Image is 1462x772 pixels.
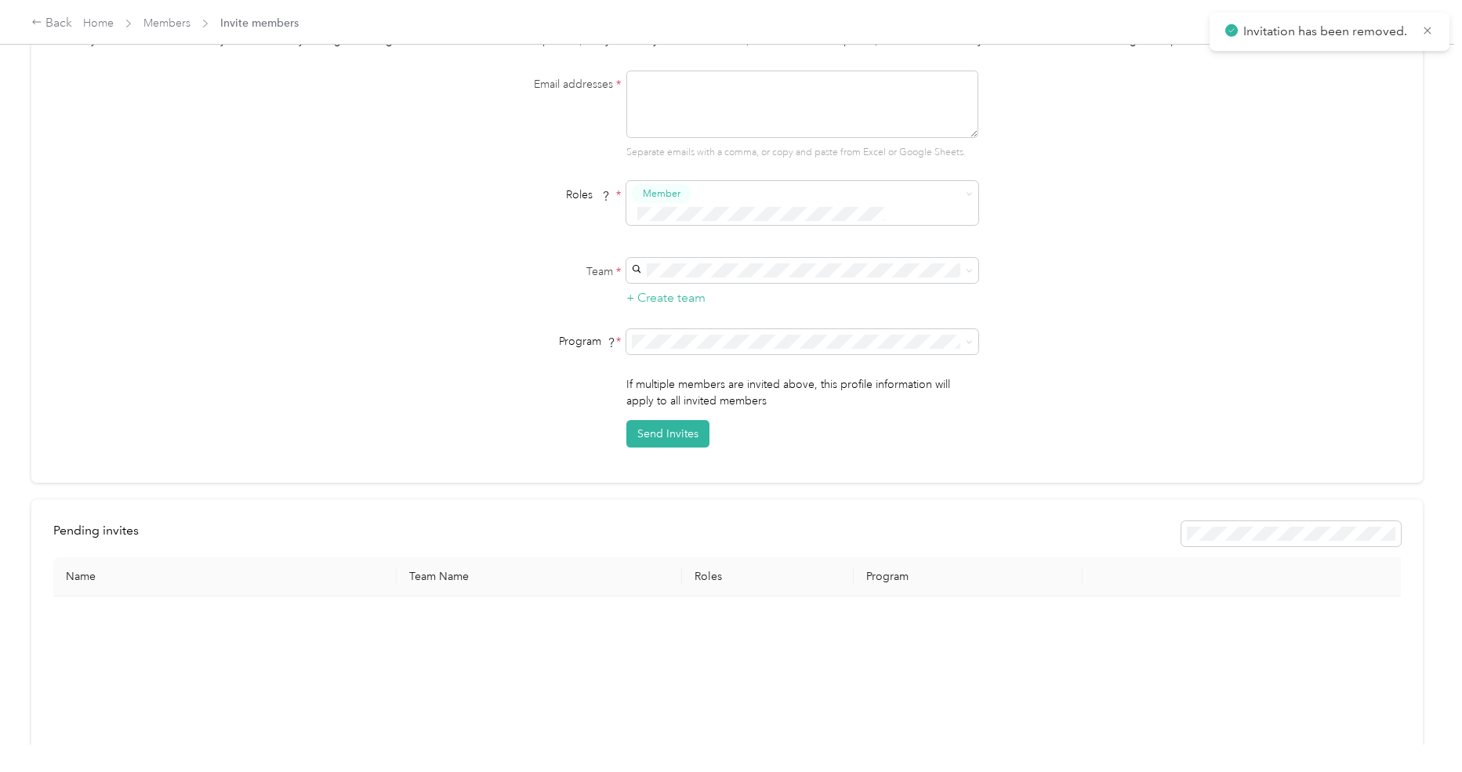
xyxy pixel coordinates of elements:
[1181,521,1401,546] div: Resend all invitations
[1243,22,1410,42] p: Invitation has been removed.
[31,14,72,33] div: Back
[560,183,616,207] span: Roles
[83,16,114,30] a: Home
[53,521,150,546] div: left-menu
[426,333,622,350] div: Program
[682,557,854,596] th: Roles
[53,521,1401,546] div: info-bar
[626,288,706,308] button: + Create team
[53,523,139,538] span: Pending invites
[397,557,683,596] th: Team Name
[632,184,691,204] button: Member
[426,263,622,280] label: Team
[426,76,622,92] label: Email addresses
[1374,684,1462,772] iframe: Everlance-gr Chat Button Frame
[626,146,978,160] p: Separate emails with a comma, or copy and paste from Excel or Google Sheets.
[143,16,190,30] a: Members
[220,15,299,31] span: Invite members
[53,557,397,596] th: Name
[854,557,1083,596] th: Program
[643,187,680,201] span: Member
[626,376,978,409] p: If multiple members are invited above, this profile information will apply to all invited members
[626,420,709,448] button: Send Invites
